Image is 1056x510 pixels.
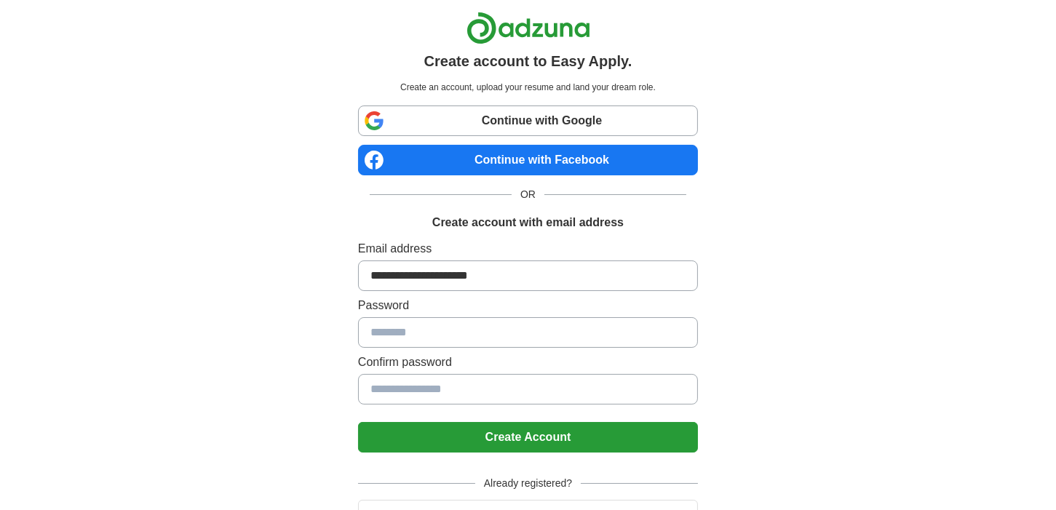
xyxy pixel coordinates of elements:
span: OR [512,187,544,202]
label: Password [358,297,698,314]
h1: Create account to Easy Apply. [424,50,632,72]
a: Continue with Google [358,105,698,136]
label: Confirm password [358,354,698,371]
h1: Create account with email address [432,214,624,231]
p: Create an account, upload your resume and land your dream role. [361,81,695,94]
a: Continue with Facebook [358,145,698,175]
img: Adzuna logo [467,12,590,44]
span: Already registered? [475,476,581,491]
button: Create Account [358,422,698,453]
label: Email address [358,240,698,258]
